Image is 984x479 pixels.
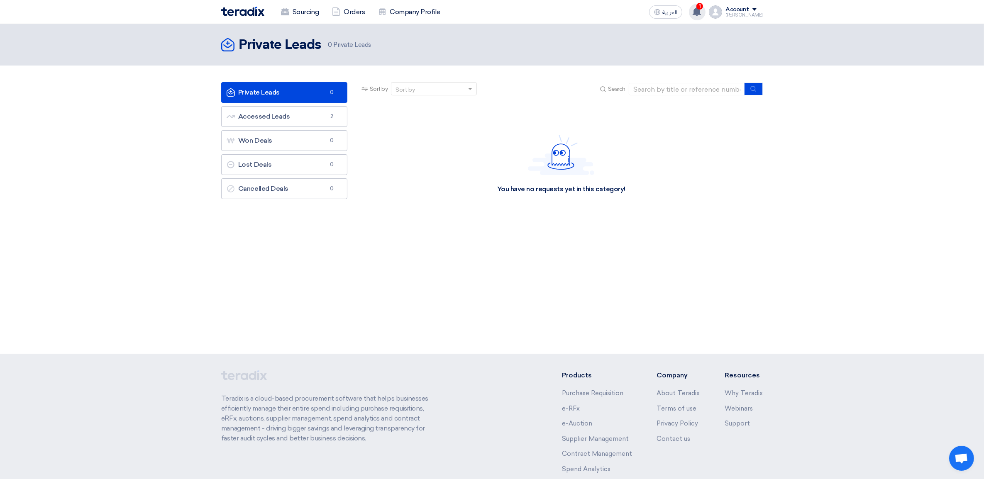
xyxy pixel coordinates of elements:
[396,85,415,94] div: Sort by
[657,405,696,412] a: Terms of use
[327,136,337,145] span: 0
[221,178,347,199] a: Cancelled Deals0
[562,450,632,457] a: Contract Management
[949,446,974,471] div: Open chat
[325,3,371,21] a: Orders
[562,420,592,427] a: e-Auction
[562,465,610,473] a: Spend Analytics
[725,405,753,412] a: Webinars
[221,130,347,151] a: Won Deals0
[657,435,690,443] a: Contact us
[562,370,632,380] li: Products
[562,405,580,412] a: e-RFx
[662,10,677,15] span: العربية
[562,389,623,397] a: Purchase Requisition
[657,420,698,427] a: Privacy Policy
[327,160,337,169] span: 0
[725,420,750,427] a: Support
[328,41,332,49] span: 0
[497,185,625,194] div: You have no requests yet in this category!
[725,13,763,17] div: [PERSON_NAME]
[221,82,347,103] a: Private Leads0
[371,3,447,21] a: Company Profile
[709,5,722,19] img: profile_test.png
[725,389,763,397] a: Why Teradix
[327,88,337,97] span: 0
[221,394,438,443] p: Teradix is a cloud-based procurement software that helps businesses efficiently manage their enti...
[696,3,703,10] span: 1
[327,185,337,193] span: 0
[608,85,625,93] span: Search
[657,370,700,380] li: Company
[221,154,347,175] a: Lost Deals0
[221,106,347,127] a: Accessed Leads2
[562,435,629,443] a: Supplier Management
[274,3,325,21] a: Sourcing
[657,389,700,397] a: About Teradix
[528,135,594,175] img: Hello
[370,85,388,93] span: Sort by
[327,112,337,121] span: 2
[629,83,745,95] input: Search by title or reference number
[221,7,264,16] img: Teradix logo
[725,370,763,380] li: Resources
[239,37,321,53] h2: Private Leads
[725,6,749,13] div: Account
[328,40,371,50] span: Private Leads
[649,5,682,19] button: العربية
